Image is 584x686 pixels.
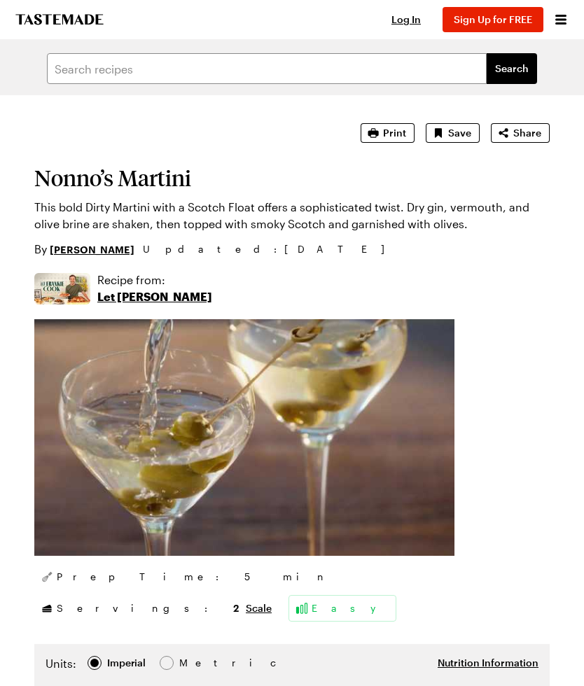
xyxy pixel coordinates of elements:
span: Share [513,126,541,140]
button: Sign Up for FREE [443,7,543,32]
span: Sign Up for FREE [454,13,532,25]
div: Metric [179,655,209,671]
span: Imperial [107,655,147,671]
input: Search recipes [47,53,487,84]
h1: Nonno’s Martini [34,165,550,190]
button: filters [487,53,537,84]
p: Let [PERSON_NAME] [97,288,212,305]
button: Save recipe [426,123,480,143]
p: Recipe from: [97,272,212,288]
p: This bold Dirty Martini with a Scotch Float offers a sophisticated twist. Dry gin, vermouth, and ... [34,199,550,232]
button: Open menu [552,10,570,29]
button: Nutrition Information [438,656,538,670]
div: Imperial [107,655,146,671]
button: Print [361,123,415,143]
span: Updated : [DATE] [143,241,398,257]
span: Prep Time: 5 min [57,570,328,584]
span: Save [448,126,471,140]
button: Log In [378,13,434,27]
div: Imperial Metric [46,655,209,675]
img: Show where recipe is used [34,273,90,304]
p: By [34,241,134,258]
button: Share [491,123,550,143]
span: Log In [391,13,421,25]
span: Print [383,126,406,140]
span: 2 [233,601,239,614]
span: Servings: [57,601,239,615]
span: Metric [179,655,210,671]
span: Search [495,62,529,76]
a: To Tastemade Home Page [14,14,105,25]
a: Recipe from:Let [PERSON_NAME] [97,272,212,305]
span: Easy [312,601,390,615]
label: Units: [46,655,76,672]
a: [PERSON_NAME] [50,241,134,257]
button: Scale [246,601,272,615]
